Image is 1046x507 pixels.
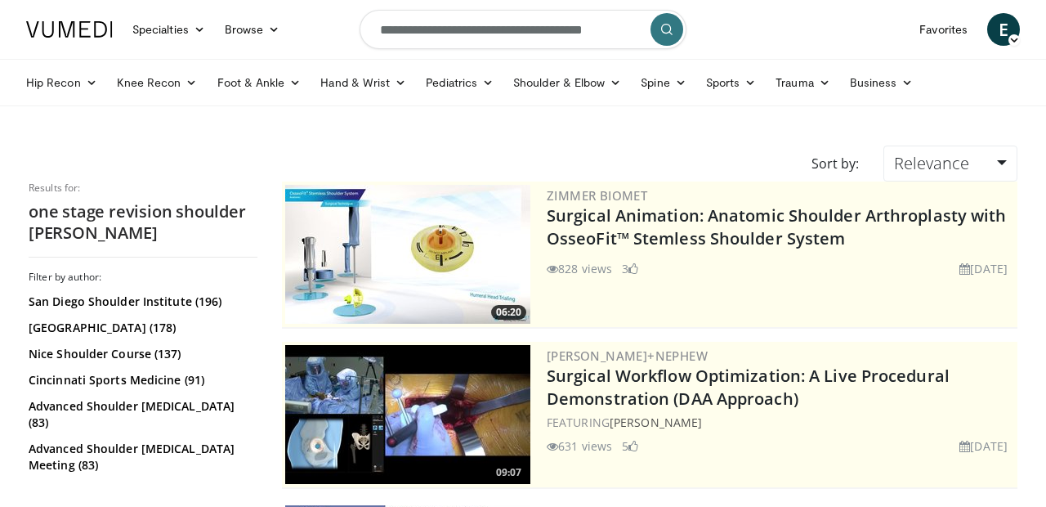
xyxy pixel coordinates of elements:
a: Advanced Shoulder [MEDICAL_DATA] (83) [29,398,253,431]
li: 3 [622,260,638,277]
a: Relevance [883,146,1017,182]
p: Results for: [29,182,257,195]
li: [DATE] [959,260,1008,277]
li: 631 views [547,437,612,455]
a: Business [840,66,923,99]
span: 09:07 [491,465,526,480]
a: Shoulder & Elbow [503,66,631,99]
a: Cincinnati Sports Medicine (91) [29,372,253,388]
a: Knee Recon [107,66,208,99]
a: Surgical Workflow Optimization: A Live Procedural Demonstration (DAA Approach) [547,365,950,410]
a: Surgical Animation: Anatomic Shoulder Arthroplasty with OsseoFit™ Stemless Shoulder System [547,204,1007,249]
a: E [987,13,1020,46]
li: 828 views [547,260,612,277]
img: 84e7f812-2061-4fff-86f6-cdff29f66ef4.300x170_q85_crop-smart_upscale.jpg [285,185,530,324]
span: 06:20 [491,305,526,320]
img: VuMedi Logo [26,21,113,38]
a: [PERSON_NAME] [610,415,702,430]
a: Sports [696,66,767,99]
img: bcfc90b5-8c69-4b20-afee-af4c0acaf118.300x170_q85_crop-smart_upscale.jpg [285,345,530,484]
a: Foot & Ankle [208,66,311,99]
li: [DATE] [959,437,1008,455]
a: Trauma [766,66,840,99]
div: FEATURING [547,414,1014,431]
a: Zimmer Biomet [547,187,647,204]
a: 09:07 [285,345,530,484]
a: Nice Shoulder Course (137) [29,346,253,362]
h3: Filter by author: [29,271,257,284]
a: Spine [631,66,695,99]
a: 06:20 [285,185,530,324]
h2: one stage revision shoulder [PERSON_NAME] [29,201,257,244]
a: [PERSON_NAME]+Nephew [547,348,708,364]
a: Advanced Shoulder [MEDICAL_DATA] Meeting (83) [29,441,253,473]
a: [GEOGRAPHIC_DATA] (178) [29,320,253,336]
input: Search topics, interventions [360,10,686,49]
a: Hand & Wrist [311,66,416,99]
a: Specialties [123,13,215,46]
div: Sort by: [799,146,871,182]
a: Browse [215,13,290,46]
a: Favorites [910,13,977,46]
a: San Diego Shoulder Institute (196) [29,294,253,310]
span: Relevance [894,152,969,174]
li: 5 [622,437,638,455]
a: Pediatrics [416,66,503,99]
a: Hip Recon [16,66,107,99]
